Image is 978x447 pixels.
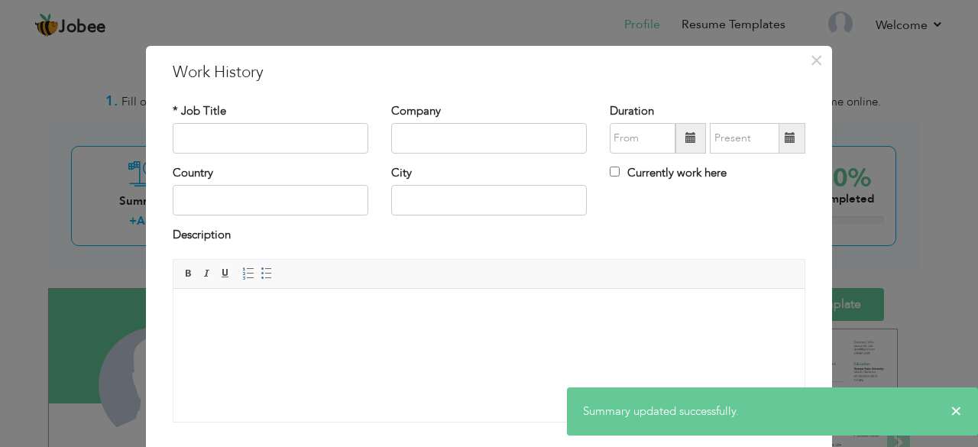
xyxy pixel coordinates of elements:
[217,265,234,282] a: Underline
[610,103,654,119] label: Duration
[199,265,215,282] a: Italic
[173,103,226,119] label: * Job Title
[173,289,805,403] iframe: Rich Text Editor, workEditor
[810,47,823,74] span: ×
[710,123,779,154] input: Present
[180,265,197,282] a: Bold
[391,103,441,119] label: Company
[173,227,231,243] label: Description
[258,265,275,282] a: Insert/Remove Bulleted List
[610,165,727,181] label: Currently work here
[950,403,962,419] span: ×
[391,165,412,181] label: City
[804,48,828,73] button: Close
[173,61,805,84] h3: Work History
[610,123,675,154] input: From
[173,165,213,181] label: Country
[583,403,739,419] span: Summary updated successfully.
[610,167,620,177] input: Currently work here
[240,265,257,282] a: Insert/Remove Numbered List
